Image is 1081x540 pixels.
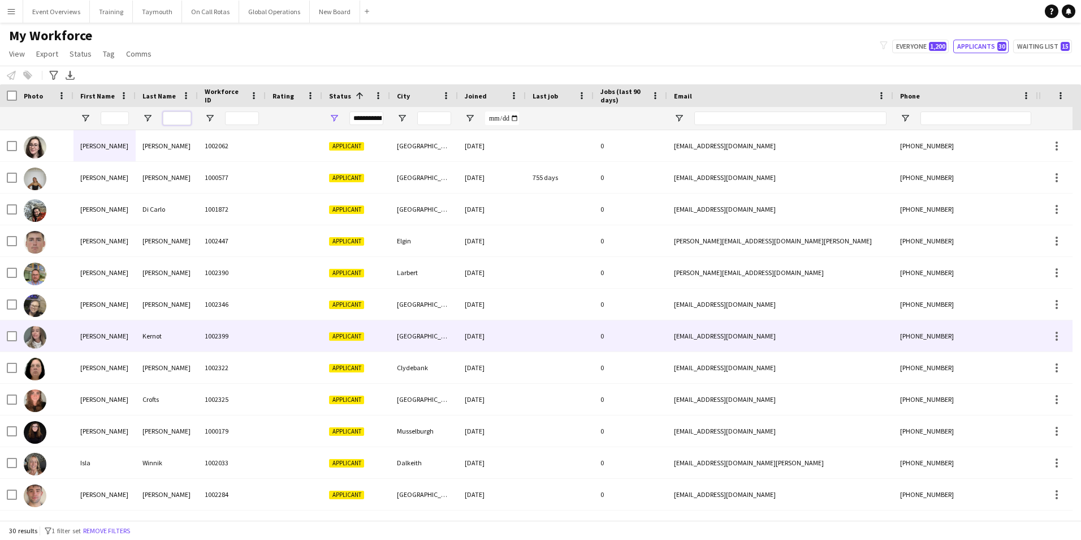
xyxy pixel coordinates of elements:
[329,205,364,214] span: Applicant
[390,479,458,510] div: [GEOGRAPHIC_DATA]
[24,485,46,507] img: Josh Pritchard
[136,479,198,510] div: [PERSON_NAME]
[73,352,136,383] div: [PERSON_NAME]
[458,162,526,193] div: [DATE]
[90,1,133,23] button: Training
[667,352,893,383] div: [EMAIL_ADDRESS][DOMAIN_NAME]
[24,199,46,222] img: Andrew Di Carlo
[893,162,1038,193] div: [PHONE_NUMBER]
[900,92,920,100] span: Phone
[329,92,351,100] span: Status
[329,396,364,404] span: Applicant
[136,352,198,383] div: [PERSON_NAME]
[198,447,266,478] div: 1002033
[136,384,198,415] div: Crofts
[273,92,294,100] span: Rating
[893,352,1038,383] div: [PHONE_NUMBER]
[667,447,893,478] div: [EMAIL_ADDRESS][DOMAIN_NAME][PERSON_NAME]
[24,421,46,444] img: Holly Eunson
[23,1,90,23] button: Event Overviews
[533,92,558,100] span: Last job
[594,352,667,383] div: 0
[465,113,475,123] button: Open Filter Menu
[73,384,136,415] div: [PERSON_NAME]
[667,225,893,256] div: [PERSON_NAME][EMAIL_ADDRESS][DOMAIN_NAME][PERSON_NAME]
[594,447,667,478] div: 0
[198,352,266,383] div: 1002322
[953,40,1009,53] button: Applicants30
[594,320,667,352] div: 0
[73,257,136,288] div: [PERSON_NAME]
[667,289,893,320] div: [EMAIL_ADDRESS][DOMAIN_NAME]
[397,92,410,100] span: City
[929,42,946,51] span: 1,200
[136,162,198,193] div: [PERSON_NAME]
[198,162,266,193] div: 1000577
[458,289,526,320] div: [DATE]
[198,479,266,510] div: 1002284
[600,87,647,104] span: Jobs (last 90 days)
[24,263,46,285] img: David Spicer
[594,384,667,415] div: 0
[893,225,1038,256] div: [PHONE_NUMBER]
[329,332,364,341] span: Applicant
[893,447,1038,478] div: [PHONE_NUMBER]
[667,384,893,415] div: [EMAIL_ADDRESS][DOMAIN_NAME]
[136,447,198,478] div: Winnik
[9,49,25,59] span: View
[36,49,58,59] span: Export
[667,130,893,161] div: [EMAIL_ADDRESS][DOMAIN_NAME]
[329,364,364,372] span: Applicant
[24,168,46,190] img: Amy Montgomery
[893,289,1038,320] div: [PHONE_NUMBER]
[198,320,266,352] div: 1002399
[458,479,526,510] div: [DATE]
[101,112,129,125] input: First Name Filter Input
[417,112,451,125] input: City Filter Input
[458,447,526,478] div: [DATE]
[198,130,266,161] div: 1002062
[594,479,667,510] div: 0
[458,257,526,288] div: [DATE]
[239,1,310,23] button: Global Operations
[225,112,259,125] input: Workforce ID Filter Input
[73,194,136,225] div: [PERSON_NAME]
[163,112,191,125] input: Last Name Filter Input
[458,130,526,161] div: [DATE]
[329,237,364,246] span: Applicant
[893,320,1038,352] div: [PHONE_NUMBER]
[136,194,198,225] div: Di Carlo
[667,194,893,225] div: [EMAIL_ADDRESS][DOMAIN_NAME]
[458,320,526,352] div: [DATE]
[594,289,667,320] div: 0
[24,136,46,158] img: Amy Jackson
[390,162,458,193] div: [GEOGRAPHIC_DATA]
[594,225,667,256] div: 0
[674,113,684,123] button: Open Filter Menu
[594,257,667,288] div: 0
[5,46,29,61] a: View
[329,301,364,309] span: Applicant
[73,479,136,510] div: [PERSON_NAME]
[893,194,1038,225] div: [PHONE_NUMBER]
[329,491,364,499] span: Applicant
[892,40,949,53] button: Everyone1,200
[73,130,136,161] div: [PERSON_NAME]
[594,194,667,225] div: 0
[142,92,176,100] span: Last Name
[900,113,910,123] button: Open Filter Menu
[397,113,407,123] button: Open Filter Menu
[667,415,893,447] div: [EMAIL_ADDRESS][DOMAIN_NAME]
[70,49,92,59] span: Status
[24,294,46,317] img: Emily Hansen
[893,384,1038,415] div: [PHONE_NUMBER]
[24,326,46,349] img: Hannah Kernot
[198,415,266,447] div: 1000179
[198,194,266,225] div: 1001872
[182,1,239,23] button: On Call Rotas
[329,269,364,277] span: Applicant
[893,479,1038,510] div: [PHONE_NUMBER]
[103,49,115,59] span: Tag
[142,113,153,123] button: Open Filter Menu
[122,46,156,61] a: Comms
